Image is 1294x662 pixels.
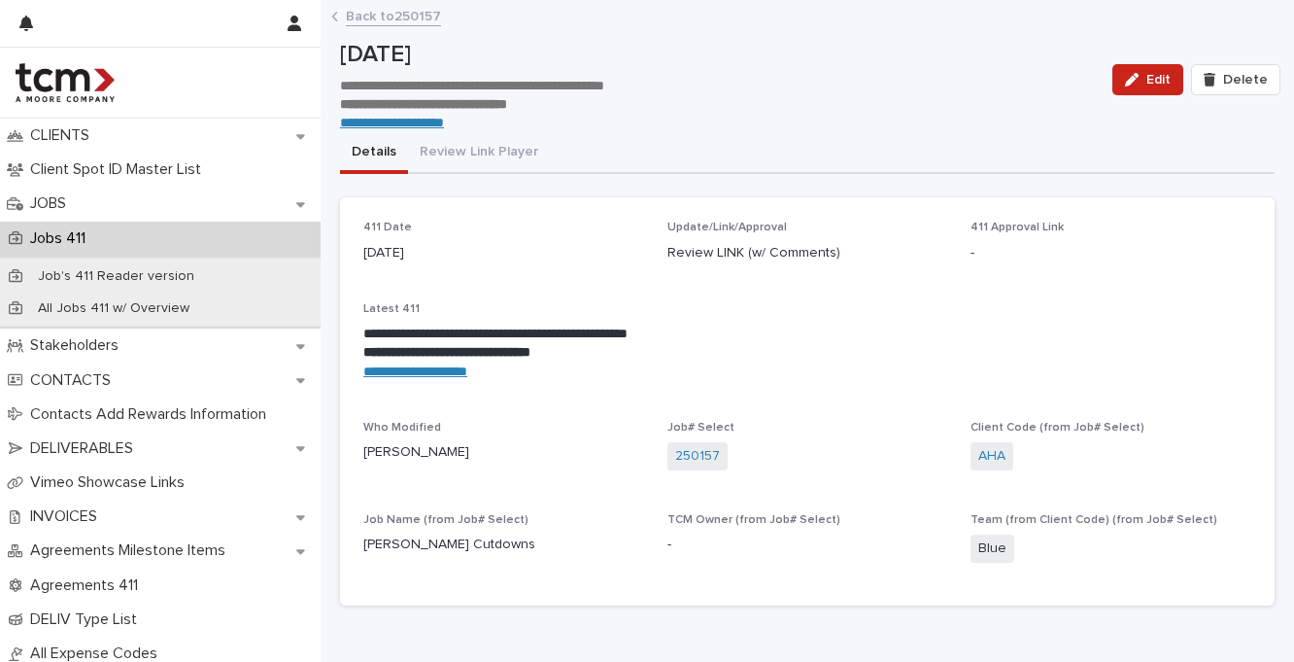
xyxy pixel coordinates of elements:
span: Delete [1223,73,1268,87]
p: Vimeo Showcase Links [22,473,200,492]
span: TCM Owner (from Job# Select) [667,514,840,526]
p: Contacts Add Rewards Information [22,405,282,424]
p: Jobs 411 [22,229,101,248]
p: - [970,243,1251,263]
p: - [667,535,948,555]
button: Review Link Player [408,133,550,174]
a: AHA [978,446,1005,467]
a: Back to250157 [346,4,441,26]
span: Team (from Client Code) (from Job# Select) [970,514,1217,526]
p: [PERSON_NAME] Cutdowns [363,535,644,555]
p: Review LINK (w/ Comments) [667,243,948,263]
span: Job Name (from Job# Select) [363,514,528,526]
p: [PERSON_NAME] [363,442,644,463]
span: Edit [1146,73,1171,87]
span: 411 Approval Link [970,222,1064,233]
span: Latest 411 [363,303,420,315]
p: Agreements Milestone Items [22,541,241,560]
p: DELIVERABLES [22,439,149,458]
span: Job# Select [667,422,734,434]
span: Who Modified [363,422,441,434]
button: Delete [1191,64,1280,95]
p: DELIV Type List [22,610,153,629]
p: INVOICES [22,507,113,526]
p: All Jobs 411 w/ Overview [22,300,205,317]
p: CONTACTS [22,371,126,390]
span: Blue [970,535,1014,563]
span: 411 Date [363,222,412,233]
p: [DATE] [340,41,1097,69]
p: Agreements 411 [22,576,153,595]
button: Edit [1112,64,1183,95]
p: [DATE] [363,243,644,263]
button: Details [340,133,408,174]
p: JOBS [22,194,82,213]
span: Update/Link/Approval [667,222,787,233]
span: Client Code (from Job# Select) [970,422,1144,434]
img: 4hMmSqQkux38exxPVZHQ [16,63,115,102]
p: CLIENTS [22,126,105,145]
p: Stakeholders [22,336,134,355]
p: Client Spot ID Master List [22,160,217,179]
p: Job's 411 Reader version [22,268,210,285]
a: 250157 [675,446,720,467]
